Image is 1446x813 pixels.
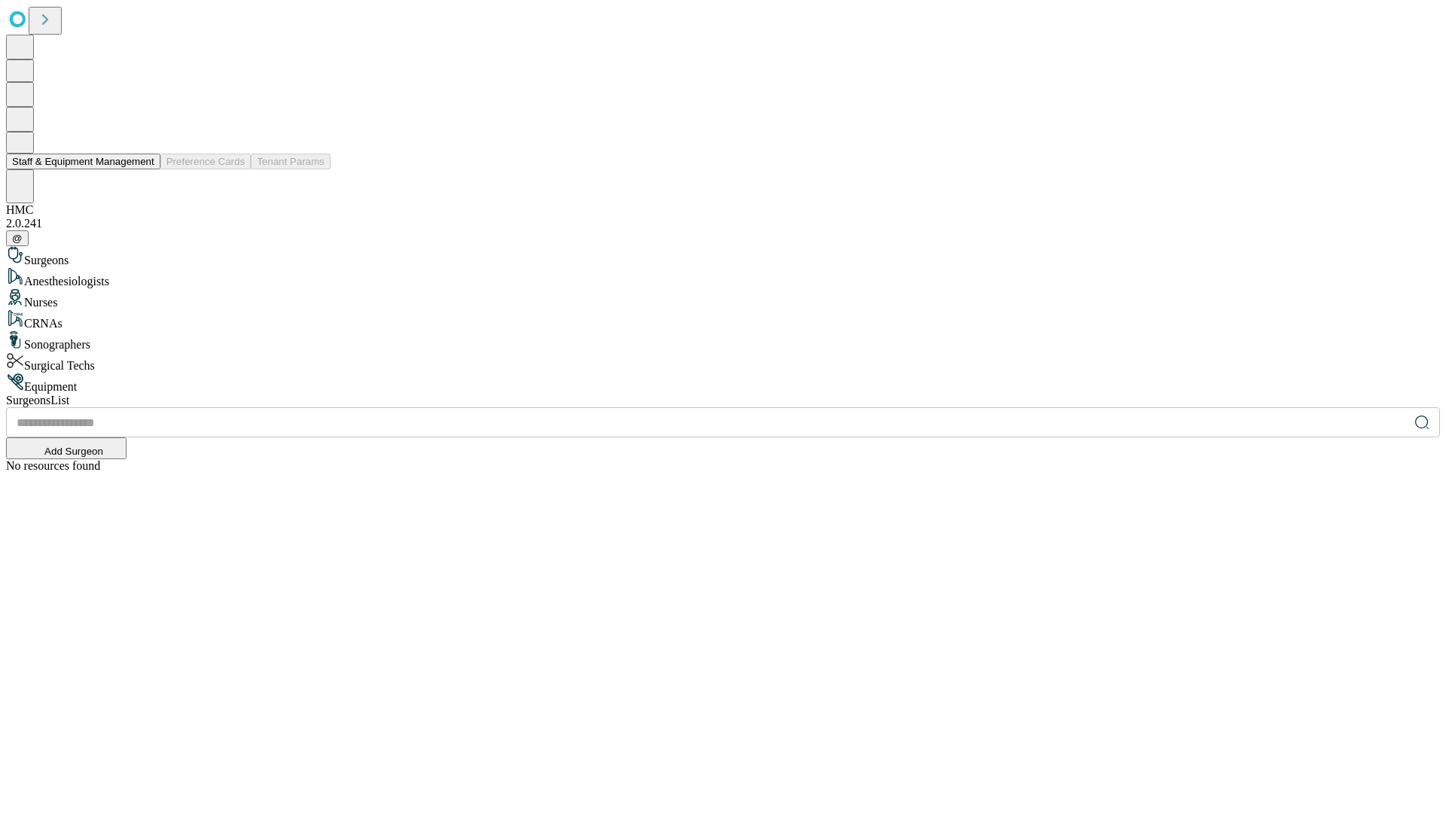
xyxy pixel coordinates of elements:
[12,233,23,244] span: @
[44,446,103,457] span: Add Surgeon
[6,459,1440,473] div: No resources found
[6,230,29,246] button: @
[6,352,1440,373] div: Surgical Techs
[6,309,1440,330] div: CRNAs
[6,267,1440,288] div: Anesthesiologists
[6,203,1440,217] div: HMC
[6,246,1440,267] div: Surgeons
[251,154,331,169] button: Tenant Params
[6,330,1440,352] div: Sonographers
[6,217,1440,230] div: 2.0.241
[6,437,127,459] button: Add Surgeon
[6,288,1440,309] div: Nurses
[6,394,1440,407] div: Surgeons List
[6,154,160,169] button: Staff & Equipment Management
[6,373,1440,394] div: Equipment
[160,154,251,169] button: Preference Cards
